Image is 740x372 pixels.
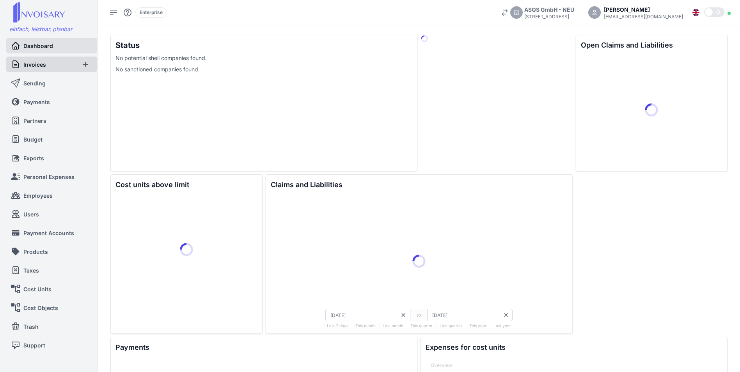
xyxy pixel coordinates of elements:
[23,248,48,256] span: Products
[23,304,58,312] span: Cost Objects
[11,225,89,241] a: Payment Accounts
[271,179,342,190] h2: Claims and Liabilities
[23,210,39,218] span: Users
[11,188,89,203] a: Employees
[23,135,43,143] span: Budget
[23,117,46,125] span: Partners
[11,38,92,53] a: Dashboard
[115,65,412,73] div: No sanctioned companies found.
[23,341,45,349] span: Support
[23,266,39,275] span: Taxes
[23,42,53,50] span: Dashboard
[11,206,92,222] a: Users
[23,60,46,69] span: Invoices
[23,154,44,162] span: Exports
[11,337,92,353] a: Support
[23,173,75,181] span: Personal Expenses
[115,40,412,51] h1: Status
[9,26,72,32] span: einfach, leistbar, planbar
[23,229,74,237] span: Payment Accounts
[23,79,46,87] span: Sending
[11,113,89,128] a: Partners
[23,285,51,293] span: Cost Units
[23,322,39,331] span: Trash
[11,319,92,334] a: Trash
[524,14,574,20] div: [STREET_ADDRESS]
[11,94,92,110] a: Payments
[524,5,574,14] div: ASQS GmbH - NEU
[11,150,92,166] a: Exports
[11,75,92,91] a: Sending
[604,5,683,14] div: [PERSON_NAME]
[11,169,92,184] a: Personal Expenses
[11,131,92,147] a: Budget
[692,9,699,16] img: Flag_en.svg
[135,9,167,15] a: Enterprise
[23,98,50,106] span: Payments
[23,191,53,200] span: Employees
[115,54,412,62] div: No potential shell companies found.
[11,300,89,315] a: Cost Objects
[115,179,189,190] h2: Cost units above limit
[11,57,76,72] a: Invoices
[581,40,673,51] h2: Open Claims and Liabilities
[135,7,167,18] div: Enterprise
[11,262,89,278] a: Taxes
[604,14,683,20] div: [EMAIL_ADDRESS][DOMAIN_NAME]
[11,281,89,297] a: Cost Units
[728,12,731,15] div: Online
[426,342,506,353] h2: Expenses for cost units
[11,244,92,259] a: Products
[115,342,149,353] h2: Payments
